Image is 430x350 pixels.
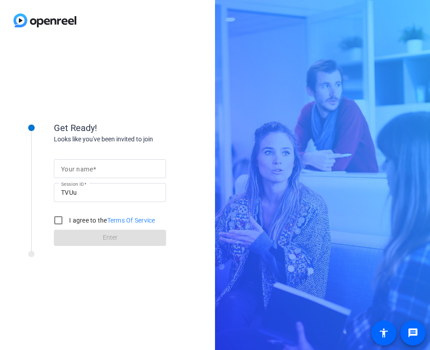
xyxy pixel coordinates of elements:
[54,121,233,135] div: Get Ready!
[67,216,155,225] label: I agree to the
[54,135,233,144] div: Looks like you've been invited to join
[408,328,418,338] mat-icon: message
[378,328,389,338] mat-icon: accessibility
[61,181,84,187] mat-label: Session ID
[107,217,155,224] a: Terms Of Service
[61,166,93,173] mat-label: Your name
